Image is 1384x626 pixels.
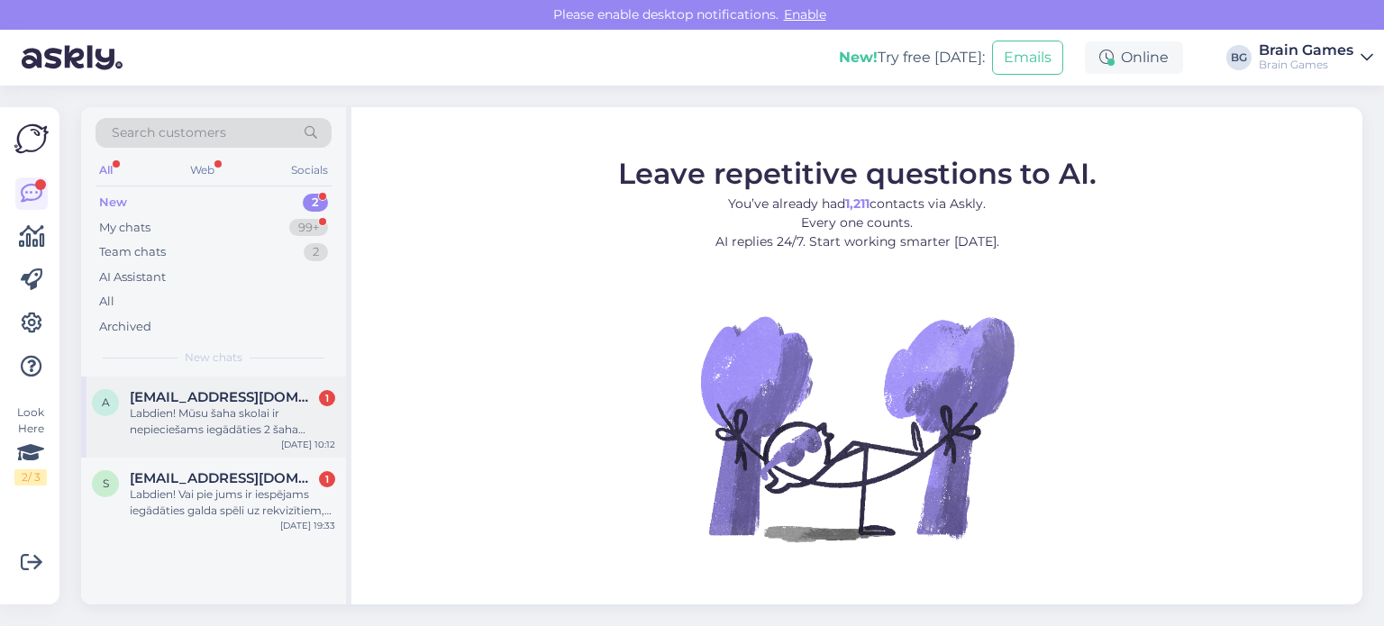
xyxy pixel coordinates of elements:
span: Search customers [112,123,226,142]
img: Askly Logo [14,122,49,156]
div: My chats [99,219,150,237]
div: Labdien! Vai pie jums ir iespējams iegādāties galda spēli uz rekvizītiem, vispirms izrakstot rēķi... [130,486,335,519]
div: Web [187,159,218,182]
div: 1 [319,390,335,406]
a: Brain GamesBrain Games [1259,43,1373,72]
span: Enable [778,6,832,23]
div: [DATE] 10:12 [281,438,335,451]
div: Try free [DATE]: [839,47,985,68]
div: Online [1085,41,1183,74]
div: 2 [303,194,328,212]
div: Archived [99,318,151,336]
div: All [99,293,114,311]
div: 1 [319,471,335,487]
div: AI Assistant [99,268,166,286]
div: Team chats [99,243,166,261]
span: New chats [185,349,242,366]
span: administration@chesston.com [130,389,317,405]
span: sendijs40@inbox.lv [130,470,317,486]
div: Brain Games [1259,58,1353,72]
div: Socials [287,159,332,182]
img: No Chat active [695,266,1019,590]
div: Look Here [14,404,47,485]
div: 2 [304,243,328,261]
b: 1,211 [845,195,870,212]
button: Emails [992,41,1063,75]
span: s [103,476,109,490]
div: Labdien! Mūsu šaha skolai ir nepieciešams iegādāties 2 šaha komplektus [URL][DOMAIN_NAME] un šo d... [130,405,335,438]
span: a [102,395,110,409]
div: 99+ [289,219,328,237]
div: All [96,159,116,182]
div: New [99,194,127,212]
span: Leave repetitive questions to AI. [618,156,1097,191]
div: [DATE] 19:33 [280,519,335,532]
div: BG [1226,45,1252,70]
div: Brain Games [1259,43,1353,58]
b: New! [839,49,878,66]
p: You’ve already had contacts via Askly. Every one counts. AI replies 24/7. Start working smarter [... [618,195,1097,251]
div: 2 / 3 [14,469,47,485]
